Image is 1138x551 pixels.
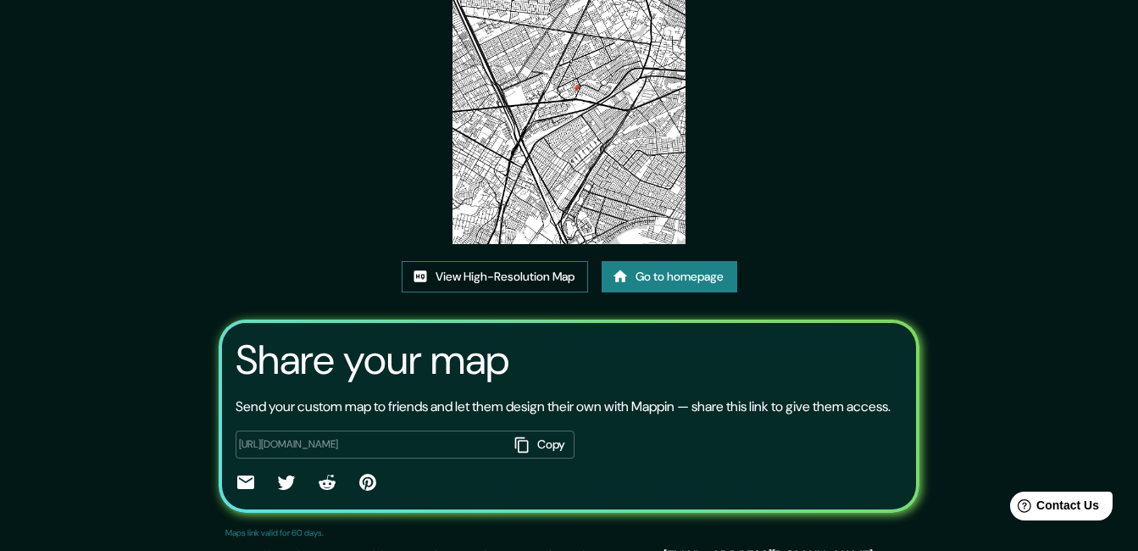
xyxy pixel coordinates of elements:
[236,397,891,417] p: Send your custom map to friends and let them design their own with Mappin — share this link to gi...
[508,431,575,459] button: Copy
[236,337,509,384] h3: Share your map
[602,261,737,292] a: Go to homepage
[402,261,588,292] a: View High-Resolution Map
[225,526,324,539] p: Maps link valid for 60 days.
[987,485,1119,532] iframe: Help widget launcher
